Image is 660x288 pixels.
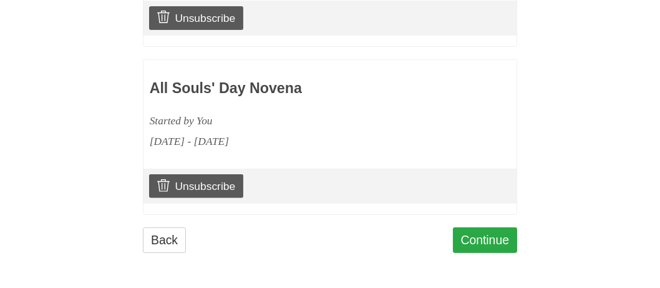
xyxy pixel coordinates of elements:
[149,6,243,30] a: Unsubscribe
[149,174,243,198] a: Unsubscribe
[150,131,438,152] div: [DATE] - [DATE]
[150,81,438,97] h3: All Souls' Day Novena
[143,227,186,253] a: Back
[150,111,438,131] div: Started by You
[453,227,518,253] a: Continue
